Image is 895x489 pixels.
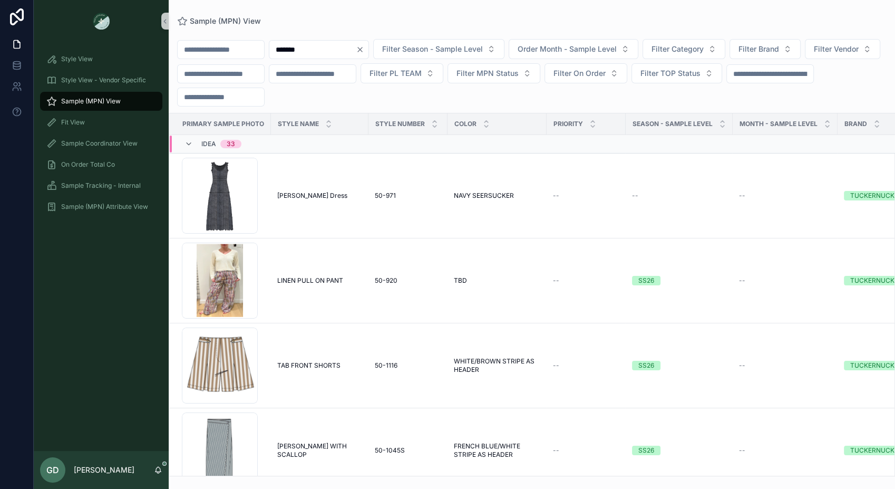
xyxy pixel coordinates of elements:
a: 50-971 [375,191,441,200]
button: Select Button [643,39,725,59]
span: -- [739,446,745,455]
a: 50-1116 [375,361,441,370]
div: TUCKERNUCK [850,446,894,455]
span: -- [553,446,559,455]
button: Clear [356,45,368,54]
a: -- [553,446,619,455]
span: TAB FRONT SHORTS [277,361,341,370]
a: Fit View [40,113,162,132]
span: Sample Tracking - Internal [61,181,141,190]
a: SS26 [632,361,726,370]
button: Select Button [373,39,504,59]
span: Filter PL TEAM [369,68,422,79]
span: Style View - Vendor Specific [61,76,146,84]
span: Filter TOP Status [640,68,701,79]
span: Order Month - Sample Level [518,44,617,54]
a: NAVY SEERSUCKER [454,191,540,200]
a: Style View [40,50,162,69]
p: [PERSON_NAME] [74,465,134,475]
span: Filter Brand [738,44,779,54]
button: Select Button [447,63,540,83]
span: Style Name [278,120,319,128]
span: -- [553,361,559,370]
span: LINEN PULL ON PANT [277,276,343,285]
div: TUCKERNUCK [850,361,894,370]
span: Style View [61,55,93,63]
a: SS26 [632,446,726,455]
span: TBD [454,276,467,285]
span: MONTH - SAMPLE LEVEL [740,120,818,128]
a: -- [553,276,619,285]
a: -- [553,191,619,200]
button: Select Button [509,39,638,59]
a: TAB FRONT SHORTS [277,361,362,370]
span: Sample (MPN) View [190,16,261,26]
span: Sample (MPN) View [61,97,121,106]
a: On Order Total Co [40,155,162,174]
a: -- [739,361,831,370]
button: Select Button [729,39,801,59]
span: -- [553,276,559,285]
span: Style Number [375,120,425,128]
div: SS26 [638,446,654,455]
span: Color [454,120,476,128]
button: Select Button [361,63,443,83]
span: -- [553,191,559,200]
span: -- [739,191,745,200]
a: [PERSON_NAME] WITH SCALLOP [277,442,362,459]
span: Filter On Order [553,68,606,79]
span: [PERSON_NAME] Dress [277,191,347,200]
button: Select Button [805,39,880,59]
div: SS26 [638,361,654,370]
span: 50-1116 [375,361,397,370]
a: Sample (MPN) View [40,92,162,111]
span: On Order Total Co [61,160,115,169]
img: App logo [93,13,110,30]
span: -- [632,191,638,200]
a: -- [553,361,619,370]
a: FRENCH BLUE/WHITE STRIPE AS HEADER [454,442,540,459]
span: Filter Season - Sample Level [382,44,483,54]
a: LINEN PULL ON PANT [277,276,362,285]
a: 50-1045S [375,446,441,455]
a: Sample Tracking - Internal [40,176,162,195]
span: Fit View [61,118,85,127]
div: 33 [227,140,235,148]
a: TBD [454,276,540,285]
span: Sample Coordinator View [61,139,138,148]
span: 50-920 [375,276,397,285]
span: 50-971 [375,191,396,200]
span: Filter Category [651,44,704,54]
a: -- [632,191,726,200]
span: Season - Sample Level [633,120,713,128]
div: TUCKERNUCK [850,276,894,285]
span: PRIMARY SAMPLE PHOTO [182,120,264,128]
div: scrollable content [34,42,169,451]
a: -- [739,191,831,200]
span: Sample (MPN) Attribute View [61,203,148,211]
span: Filter Vendor [814,44,859,54]
span: GD [46,464,59,476]
a: Style View - Vendor Specific [40,71,162,90]
a: [PERSON_NAME] Dress [277,191,362,200]
span: -- [739,361,745,370]
div: SS26 [638,276,654,285]
a: -- [739,446,831,455]
span: NAVY SEERSUCKER [454,191,514,200]
div: TUCKERNUCK [850,191,894,200]
a: Sample (MPN) Attribute View [40,197,162,216]
span: -- [739,276,745,285]
a: -- [739,276,831,285]
a: Sample (MPN) View [177,16,261,26]
span: PRIORITY [553,120,583,128]
span: 50-1045S [375,446,405,455]
button: Select Button [631,63,722,83]
span: Filter MPN Status [456,68,519,79]
a: 50-920 [375,276,441,285]
a: SS26 [632,276,726,285]
a: WHITE/BROWN STRIPE AS HEADER [454,357,540,374]
span: Idea [201,140,216,148]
